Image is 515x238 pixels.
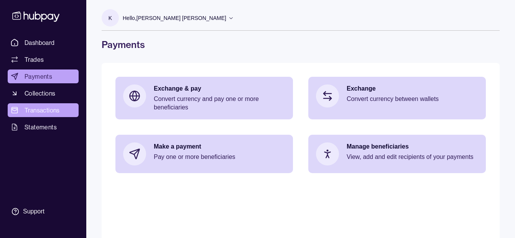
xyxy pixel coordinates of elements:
[347,153,478,161] p: View, add and edit recipients of your payments
[115,77,293,119] a: Exchange & payConvert currency and pay one or more beneficiaries
[154,142,285,151] p: Make a payment
[23,207,44,216] div: Support
[25,38,55,47] span: Dashboard
[25,55,44,64] span: Trades
[8,103,79,117] a: Transactions
[123,14,226,22] p: Hello, [PERSON_NAME] [PERSON_NAME]
[308,77,486,115] a: ExchangeConvert currency between wallets
[154,84,285,93] p: Exchange & pay
[347,142,478,151] p: Manage beneficiaries
[8,53,79,66] a: Trades
[8,120,79,134] a: Statements
[102,38,500,51] h1: Payments
[8,36,79,50] a: Dashboard
[109,14,112,22] p: K
[115,135,293,173] a: Make a paymentPay one or more beneficiaries
[25,72,52,81] span: Payments
[25,106,60,115] span: Transactions
[8,69,79,83] a: Payments
[8,203,79,220] a: Support
[25,122,57,132] span: Statements
[347,84,478,93] p: Exchange
[25,89,55,98] span: Collections
[154,153,285,161] p: Pay one or more beneficiaries
[8,86,79,100] a: Collections
[347,95,478,103] p: Convert currency between wallets
[308,135,486,173] a: Manage beneficiariesView, add and edit recipients of your payments
[154,95,285,112] p: Convert currency and pay one or more beneficiaries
